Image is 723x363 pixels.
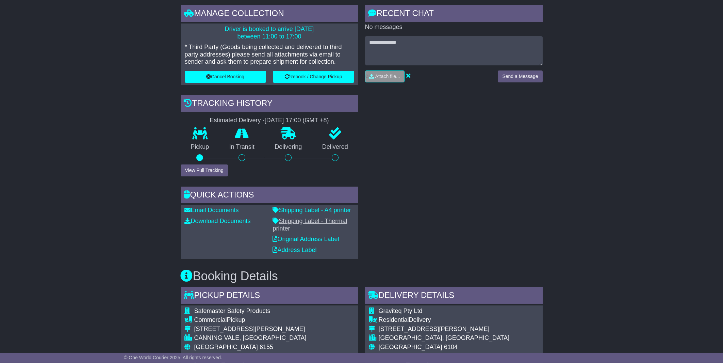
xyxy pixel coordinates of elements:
[194,308,270,315] span: Safemaster Safety Products
[379,344,442,351] span: [GEOGRAPHIC_DATA]
[265,117,329,125] div: [DATE] 17:00 (GMT +8)
[185,44,354,66] p: * Third Party (Goods being collected and delivered to third party addresses) please send all atta...
[498,71,542,83] button: Send a Message
[265,144,312,151] p: Delivering
[379,335,510,342] div: [GEOGRAPHIC_DATA], [GEOGRAPHIC_DATA]
[365,287,543,306] div: Delivery Details
[379,317,510,324] div: Delivery
[185,26,354,41] p: Driver is booked to arrive [DATE] between 11:00 to 17:00
[181,95,358,114] div: Tracking history
[185,207,239,214] a: Email Documents
[273,247,317,254] a: Address Label
[181,117,358,125] div: Estimated Delivery -
[181,187,358,205] div: Quick Actions
[273,218,347,232] a: Shipping Label - Thermal printer
[312,144,358,151] p: Delivered
[181,287,358,306] div: Pickup Details
[194,335,307,342] div: CANNING VALE, [GEOGRAPHIC_DATA]
[181,270,543,283] h3: Booking Details
[273,236,339,243] a: Original Address Label
[194,344,258,351] span: [GEOGRAPHIC_DATA]
[273,71,354,83] button: Rebook / Change Pickup
[194,317,307,324] div: Pickup
[185,71,266,83] button: Cancel Booking
[194,326,307,333] div: [STREET_ADDRESS][PERSON_NAME]
[185,218,251,225] a: Download Documents
[219,144,265,151] p: In Transit
[181,5,358,24] div: Manage collection
[273,207,351,214] a: Shipping Label - A4 printer
[365,5,543,24] div: RECENT CHAT
[124,355,222,361] span: © One World Courier 2025. All rights reserved.
[181,165,228,177] button: View Full Tracking
[365,24,543,31] p: No messages
[181,144,219,151] p: Pickup
[444,344,458,351] span: 6104
[379,326,510,333] div: [STREET_ADDRESS][PERSON_NAME]
[379,308,423,315] span: Graviteq Pty Ltd
[379,317,409,323] span: Residential
[194,317,227,323] span: Commercial
[260,344,273,351] span: 6155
